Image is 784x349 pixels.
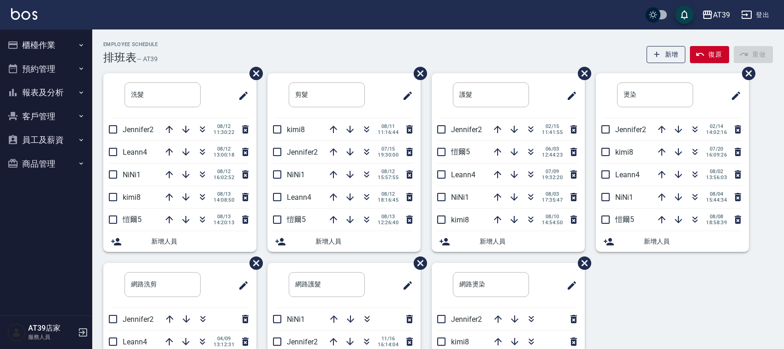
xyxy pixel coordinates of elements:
span: Leann4 [451,170,475,179]
span: 08/12 [378,169,398,174]
span: 愷爾5 [123,215,142,224]
h5: AT39店家 [28,324,75,333]
span: 11/16 [378,336,398,342]
span: Jennifer2 [615,125,646,134]
span: 16:02:52 [214,174,234,180]
span: 08/02 [706,169,727,174]
span: 02/15 [542,123,563,129]
span: Leann4 [123,148,147,157]
button: save [675,6,694,24]
span: 刪除班表 [243,250,264,277]
span: 刪除班表 [407,60,428,87]
span: Jennifer2 [287,337,318,346]
span: 04/09 [214,336,234,342]
span: NiNi1 [451,193,469,202]
span: Jennifer2 [451,125,482,134]
span: 17:35:47 [542,197,563,203]
span: 19:30:00 [378,152,398,158]
span: 愷爾5 [287,215,306,224]
span: 修改班表的標題 [397,85,413,107]
span: Leann4 [615,170,640,179]
span: 06/03 [542,146,563,152]
span: 08/13 [214,191,234,197]
span: 刪除班表 [571,250,593,277]
span: kimi8 [615,148,633,157]
button: 員工及薪資 [4,128,89,152]
span: 修改班表的標題 [232,274,249,297]
img: Logo [11,8,37,20]
span: 修改班表的標題 [561,274,577,297]
span: 14:02:16 [706,129,727,135]
span: 刪除班表 [407,250,428,277]
span: Jennifer2 [123,125,154,134]
span: 13:12:31 [214,342,234,348]
span: 15:44:34 [706,197,727,203]
span: Leann4 [123,337,147,346]
span: NiNi1 [123,170,141,179]
input: 排版標題 [289,82,365,107]
span: kimi8 [123,193,141,202]
button: 預約管理 [4,57,89,81]
span: 16:14:04 [378,342,398,348]
span: 12:26:40 [378,220,398,226]
span: 07/09 [542,169,563,174]
div: 新增人員 [596,231,749,252]
span: 14:20:13 [214,220,234,226]
span: 13:56:03 [706,174,727,180]
h3: 排班表 [103,51,137,64]
span: 02/14 [706,123,727,129]
span: 刪除班表 [243,60,264,87]
span: 愷爾5 [615,215,634,224]
span: 08/13 [378,214,398,220]
button: 登出 [737,6,773,23]
span: Jennifer2 [451,315,482,324]
span: 修改班表的標題 [232,85,249,107]
span: 08/03 [542,191,563,197]
span: kimi8 [287,125,305,134]
span: 新增人員 [644,237,742,246]
input: 排版標題 [453,82,529,107]
img: Person [7,323,26,342]
span: 修改班表的標題 [561,85,577,107]
span: 12:44:23 [542,152,563,158]
span: 修改班表的標題 [397,274,413,297]
button: 報表及分析 [4,81,89,105]
span: 11:16:44 [378,129,398,135]
span: kimi8 [451,337,469,346]
p: 服務人員 [28,333,75,341]
span: 08/12 [214,146,234,152]
span: 18:58:39 [706,220,727,226]
h2: Employee Schedule [103,41,158,47]
span: 14:08:50 [214,197,234,203]
span: 修改班表的標題 [725,85,742,107]
span: NiNi1 [287,315,305,324]
div: AT39 [713,9,730,21]
button: 商品管理 [4,152,89,176]
span: 新增人員 [315,237,413,246]
span: 14:54:50 [542,220,563,226]
input: 排版標題 [289,272,365,297]
span: 08/13 [214,214,234,220]
span: 刪除班表 [735,60,757,87]
span: 新增人員 [151,237,249,246]
div: 新增人員 [432,231,585,252]
div: 新增人員 [103,231,256,252]
button: 新增 [647,46,686,63]
span: 08/10 [542,214,563,220]
span: 13:00:18 [214,152,234,158]
button: 復原 [690,46,729,63]
span: 08/12 [214,169,234,174]
span: 11:41:55 [542,129,563,135]
button: 櫃檯作業 [4,33,89,57]
span: 07/15 [378,146,398,152]
span: 新增人員 [480,237,577,246]
span: Leann4 [287,193,311,202]
span: NiNi1 [287,170,305,179]
div: 新增人員 [267,231,421,252]
span: 07/20 [706,146,727,152]
span: 08/11 [378,123,398,129]
span: NiNi1 [615,193,633,202]
span: 愷爾5 [451,147,470,156]
span: 08/04 [706,191,727,197]
input: 排版標題 [617,82,693,107]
